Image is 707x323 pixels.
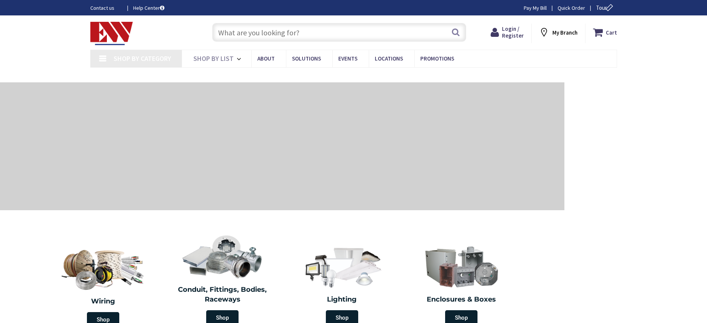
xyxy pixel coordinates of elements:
span: Login / Register [502,25,524,39]
a: Cart [593,26,617,39]
span: Locations [375,55,403,62]
span: Tour [596,4,615,11]
h2: Lighting [288,295,396,305]
h2: Enclosures & Boxes [407,295,516,305]
span: Events [338,55,357,62]
a: Pay My Bill [524,4,547,12]
h2: Wiring [47,297,159,306]
span: Promotions [420,55,454,62]
strong: My Branch [552,29,578,36]
div: My Branch [539,26,578,39]
span: About [257,55,275,62]
span: Shop By Category [114,54,171,63]
a: Help Center [133,4,164,12]
a: Quick Order [558,4,585,12]
span: Shop By List [193,54,234,63]
a: Contact us [90,4,121,12]
a: Login / Register [491,26,524,39]
h2: Conduit, Fittings, Bodies, Raceways [169,285,277,304]
input: What are you looking for? [212,23,466,42]
strong: Cart [606,26,617,39]
span: Solutions [292,55,321,62]
img: Electrical Wholesalers, Inc. [90,22,133,45]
